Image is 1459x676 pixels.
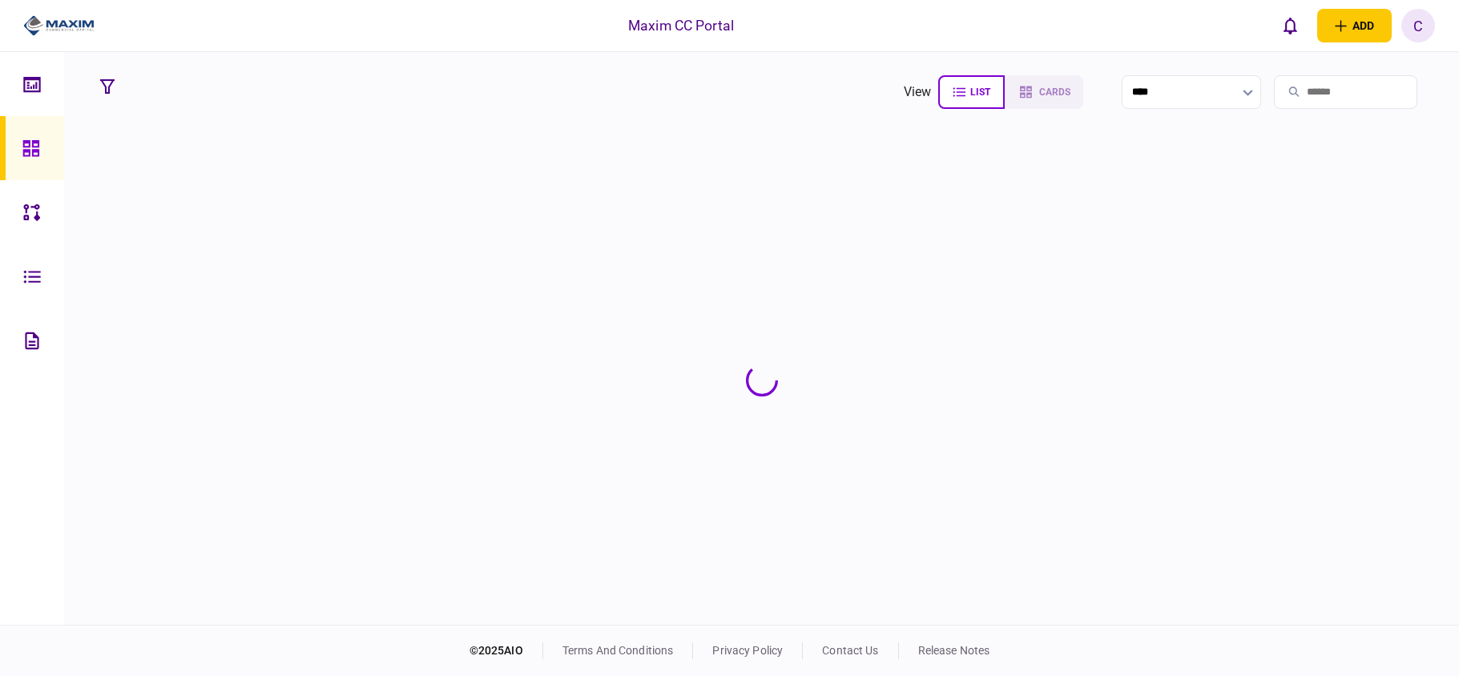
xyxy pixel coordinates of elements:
div: view [904,82,932,102]
div: Maxim CC Portal [628,15,734,36]
span: list [970,87,990,98]
button: C [1401,9,1435,42]
button: open adding identity options [1317,9,1392,42]
a: terms and conditions [562,644,674,657]
a: contact us [822,644,878,657]
a: release notes [918,644,990,657]
button: open notifications list [1274,9,1308,42]
button: cards [1005,75,1083,109]
span: cards [1039,87,1070,98]
img: client company logo [23,14,95,38]
a: privacy policy [712,644,783,657]
div: © 2025 AIO [470,642,543,659]
button: list [938,75,1005,109]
